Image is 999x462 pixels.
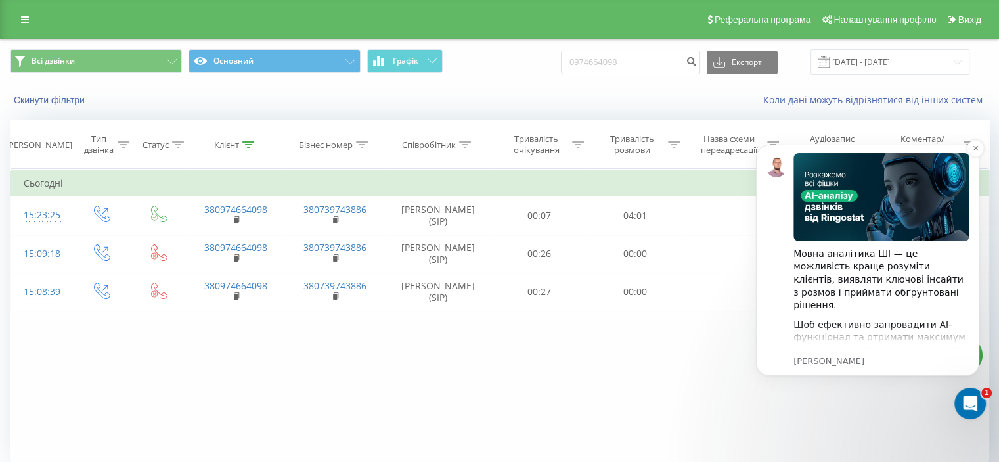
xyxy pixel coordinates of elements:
[385,273,492,311] td: [PERSON_NAME] (SIP)
[763,93,989,106] a: Коли дані можуть відрізнятися вiд інших систем
[715,14,811,25] span: Реферальна програма
[958,14,981,25] span: Вихід
[24,202,58,228] div: 15:23:25
[10,94,91,106] button: Скинути фільтри
[189,49,361,73] button: Основний
[204,203,267,216] a: 380974664098
[11,170,989,196] td: Сьогодні
[954,388,986,419] iframe: Intercom live chat
[402,139,456,150] div: Співробітник
[492,196,587,235] td: 00:07
[204,241,267,254] a: 380974664098
[981,388,992,398] span: 1
[587,196,682,235] td: 04:01
[143,139,169,150] div: Статус
[599,133,665,156] div: Тривалість розмови
[587,273,682,311] td: 00:00
[707,51,778,74] button: Експорт
[492,273,587,311] td: 00:27
[303,279,366,292] a: 380739743886
[587,235,682,273] td: 00:00
[385,196,492,235] td: [PERSON_NAME] (SIP)
[32,56,75,66] span: Всі дзвінки
[10,49,182,73] button: Всі дзвінки
[393,57,418,66] span: Графік
[6,139,72,150] div: [PERSON_NAME]
[695,133,764,156] div: Назва схеми переадресації
[492,235,587,273] td: 00:26
[83,133,114,156] div: Тип дзвінка
[303,241,366,254] a: 380739743886
[299,139,353,150] div: Бізнес номер
[24,241,58,267] div: 15:09:18
[303,203,366,216] a: 380739743886
[24,279,58,305] div: 15:08:39
[214,139,239,150] div: Клієнт
[385,235,492,273] td: [PERSON_NAME] (SIP)
[736,125,999,427] iframe: Intercom notifications повідомлення
[367,49,443,73] button: Графік
[833,14,936,25] span: Налаштування профілю
[204,279,267,292] a: 380974664098
[561,51,700,74] input: Пошук за номером
[504,133,569,156] div: Тривалість очікування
